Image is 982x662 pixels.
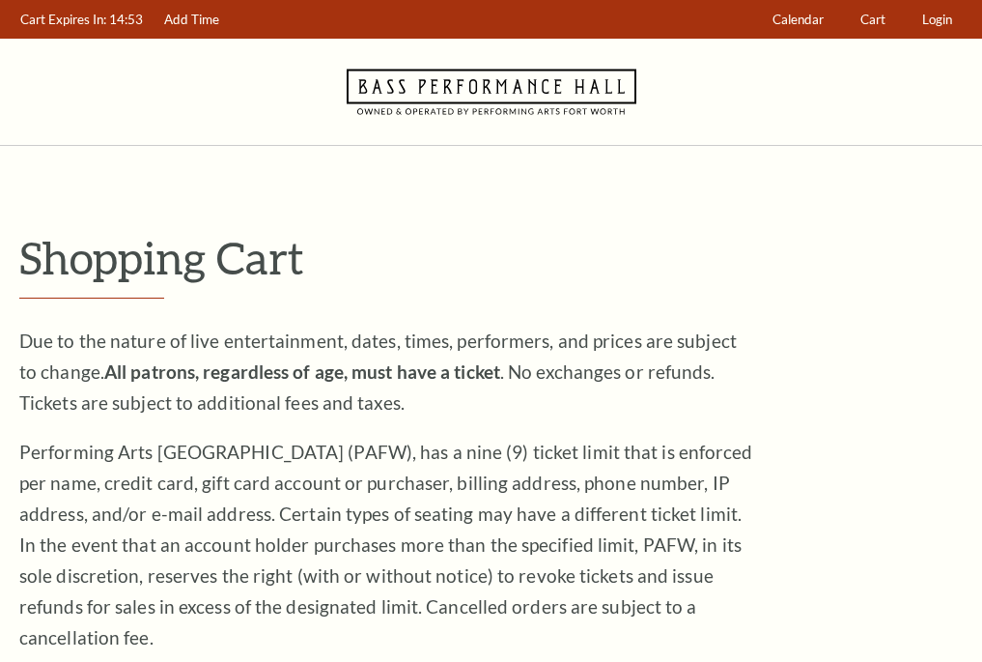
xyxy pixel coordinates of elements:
[913,1,962,39] a: Login
[109,12,143,27] span: 14:53
[20,12,106,27] span: Cart Expires In:
[860,12,885,27] span: Cart
[19,233,963,282] p: Shopping Cart
[764,1,833,39] a: Calendar
[19,330,737,414] span: Due to the nature of live entertainment, dates, times, performers, and prices are subject to chan...
[104,360,500,383] strong: All patrons, regardless of age, must have a ticket
[922,12,952,27] span: Login
[155,1,229,39] a: Add Time
[852,1,895,39] a: Cart
[19,437,753,653] p: Performing Arts [GEOGRAPHIC_DATA] (PAFW), has a nine (9) ticket limit that is enforced per name, ...
[772,12,824,27] span: Calendar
